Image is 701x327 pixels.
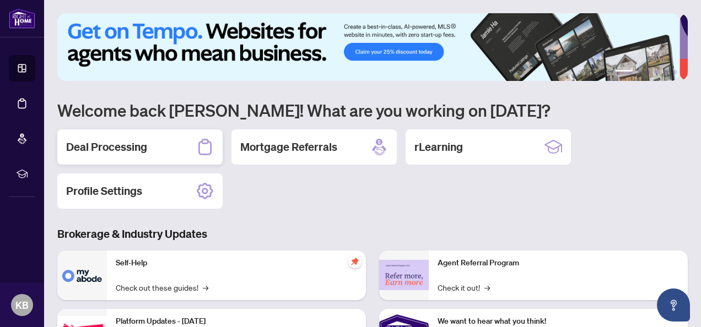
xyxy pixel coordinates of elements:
h2: rLearning [414,139,463,155]
button: 5 [664,70,668,74]
span: KB [15,297,29,313]
button: 6 [672,70,677,74]
span: → [484,281,490,293]
button: Open asap [657,288,690,321]
h2: Deal Processing [66,139,147,155]
button: 1 [615,70,633,74]
button: 2 [637,70,641,74]
a: Check out these guides!→ [116,281,208,293]
span: pushpin [348,255,362,268]
button: 4 [655,70,659,74]
h2: Mortgage Referrals [240,139,337,155]
img: logo [9,8,35,29]
img: Agent Referral Program [379,260,429,290]
p: Self-Help [116,257,357,269]
img: Self-Help [57,250,107,300]
span: → [203,281,208,293]
img: Slide 0 [57,13,680,81]
h2: Profile Settings [66,183,142,199]
p: Agent Referral Program [438,257,679,269]
a: Check it out!→ [438,281,490,293]
h1: Welcome back [PERSON_NAME]! What are you working on [DATE]? [57,100,688,121]
h3: Brokerage & Industry Updates [57,226,688,242]
button: 3 [646,70,650,74]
